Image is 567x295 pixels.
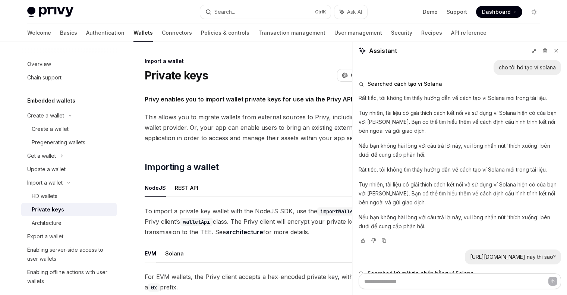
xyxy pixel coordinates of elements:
a: Enabling offline actions with user wallets [21,266,117,288]
div: Update a wallet [27,165,66,174]
a: Pregenerating wallets [21,136,117,149]
a: architecture [226,228,263,236]
div: Create a wallet [27,111,64,120]
button: Search...CtrlK [200,5,331,19]
a: Chain support [21,71,117,84]
span: Searched ký một tin nhắn bằng ví Solana [368,270,474,277]
button: NodeJS [145,179,166,197]
a: Connectors [162,24,192,42]
a: Dashboard [476,6,522,18]
div: cho tôi hd tạo ví solana [499,64,556,71]
a: Demo [423,8,438,16]
div: Export a wallet [27,232,63,241]
div: Private keys [32,205,64,214]
button: EVM [145,245,156,262]
strong: Privy enables you to import wallet private keys for use via the Privy API. [145,95,354,103]
button: Toggle dark mode [528,6,540,18]
div: [URL][DOMAIN_NAME] này thì sao? [470,253,556,261]
button: REST API [175,179,198,197]
div: Get a wallet [27,151,56,160]
a: API reference [451,24,486,42]
a: Create a wallet [21,122,117,136]
button: Solana [165,245,184,262]
a: Transaction management [258,24,325,42]
span: Open in ChatGPT [351,72,396,79]
a: Basics [60,24,77,42]
span: Ask AI [347,8,362,16]
a: Update a wallet [21,163,117,176]
code: importWallet [317,207,359,216]
a: HD wallets [21,189,117,203]
div: Pregenerating wallets [32,138,85,147]
div: Import a wallet [145,57,413,65]
a: Authentication [86,24,125,42]
a: User management [334,24,382,42]
span: Ctrl K [315,9,326,15]
div: Import a wallet [27,178,63,187]
span: For EVM wallets, the Privy client accepts a hex-encoded private key, with or without a prefix. [145,272,413,292]
p: Rất tiếc, tôi không tìm thấy hướng dẫn về cách tạo ví Solana mới trong tài liệu. [359,94,561,103]
a: Security [391,24,412,42]
code: walletApi [180,218,213,226]
a: Architecture [21,216,117,230]
div: Search... [214,7,235,16]
div: Enabling server-side access to user wallets [27,245,112,263]
div: Create a wallet [32,125,69,134]
button: Searched ký một tin nhắn bằng ví Solana [359,270,561,277]
span: Searched cách tạo ví Solana [368,80,442,88]
a: Export a wallet [21,230,117,243]
a: Policies & controls [201,24,249,42]
a: Overview [21,57,117,71]
div: Chain support [27,73,62,82]
a: Support [447,8,467,16]
button: Ask AI [334,5,367,19]
div: Architecture [32,219,62,227]
h5: Embedded wallets [27,96,75,105]
button: Searched cách tạo ví Solana [359,80,561,88]
p: Nếu bạn không hài lòng với câu trả lời này, vui lòng nhấn nút 'thích xuống' bên dưới để cung cấp ... [359,213,561,231]
div: HD wallets [32,192,57,201]
a: Enabling server-side access to user wallets [21,243,117,266]
span: Importing a wallet [145,161,219,173]
span: This allows you to migrate wallets from external sources to Privy, including from a different wal... [145,112,413,143]
div: Overview [27,60,51,69]
span: Dashboard [482,8,511,16]
p: Tuy nhiên, tài liệu có giải thích cách kết nối và sử dụng ví Solana hiện có của bạn với [PERSON_N... [359,109,561,135]
span: To import a private key wallet with the NodeJS SDK, use the method from the Privy client’s class.... [145,206,413,237]
code: 0x [148,283,160,292]
a: Wallets [133,24,153,42]
a: Recipes [421,24,442,42]
h1: Private keys [145,69,208,82]
button: Open in ChatGPT [337,69,401,82]
div: Enabling offline actions with user wallets [27,268,112,286]
p: Tuy nhiên, tài liệu có giải thích cách kết nối và sử dụng ví Solana hiện có của bạn với [PERSON_N... [359,180,561,207]
a: Welcome [27,24,51,42]
button: Send message [548,277,557,286]
img: light logo [27,7,73,17]
p: Nếu bạn không hài lòng với câu trả lời này, vui lòng nhấn nút 'thích xuống' bên dưới để cung cấp ... [359,141,561,159]
span: Assistant [369,46,397,55]
p: Rất tiếc, tôi không tìm thấy hướng dẫn về cách tạo ví Solana mới trong tài liệu. [359,165,561,174]
a: Private keys [21,203,117,216]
